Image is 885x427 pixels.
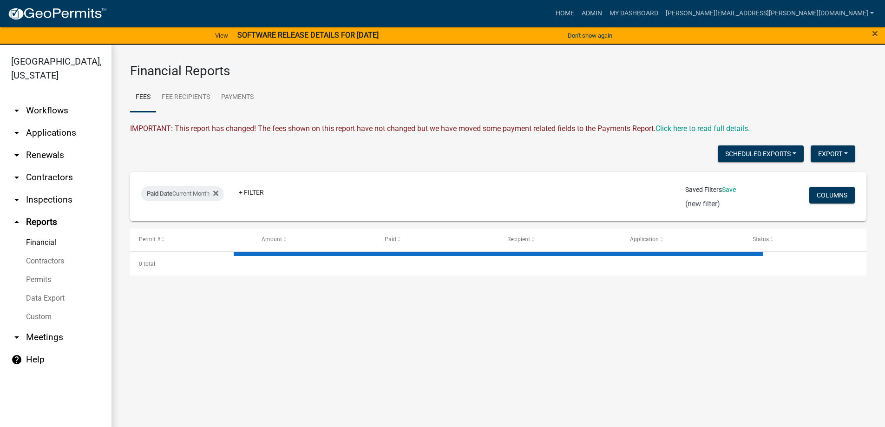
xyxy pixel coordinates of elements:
datatable-header-cell: Permit # [130,229,253,251]
a: Fees [130,83,156,112]
div: Current Month [141,186,224,201]
button: Columns [809,187,855,204]
button: Export [811,145,855,162]
div: 0 total [130,252,866,276]
button: Close [872,28,878,39]
a: View [211,28,232,43]
datatable-header-cell: Amount [253,229,375,251]
a: Admin [578,5,606,22]
datatable-header-cell: Recipient [498,229,621,251]
i: arrow_drop_down [11,127,22,138]
h3: Financial Reports [130,63,866,79]
i: arrow_drop_up [11,217,22,228]
a: Save [722,186,736,193]
wm-modal-confirm: Upcoming Changes to Daily Fees Report [656,124,750,133]
span: Paid [385,236,396,243]
a: My Dashboard [606,5,662,22]
button: Scheduled Exports [718,145,804,162]
strong: SOFTWARE RELEASE DETAILS FOR [DATE] [237,31,379,39]
span: Permit # [139,236,160,243]
i: arrow_drop_down [11,150,22,161]
span: Paid Date [147,190,172,197]
i: arrow_drop_down [11,332,22,343]
span: Application [630,236,659,243]
datatable-header-cell: Paid [375,229,498,251]
div: IMPORTANT: This report has changed! The fees shown on this report have not changed but we have mo... [130,123,866,134]
i: help [11,354,22,365]
i: arrow_drop_down [11,105,22,116]
a: + Filter [231,184,271,201]
i: arrow_drop_down [11,172,22,183]
button: Don't show again [564,28,616,43]
a: Click here to read full details. [656,124,750,133]
a: Payments [216,83,259,112]
span: Status [753,236,769,243]
datatable-header-cell: Status [744,229,866,251]
span: Recipient [507,236,530,243]
i: arrow_drop_down [11,194,22,205]
datatable-header-cell: Application [621,229,744,251]
span: Amount [262,236,282,243]
a: Home [552,5,578,22]
a: Fee Recipients [156,83,216,112]
span: × [872,27,878,40]
span: Saved Filters [685,185,722,195]
a: [PERSON_NAME][EMAIL_ADDRESS][PERSON_NAME][DOMAIN_NAME] [662,5,878,22]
